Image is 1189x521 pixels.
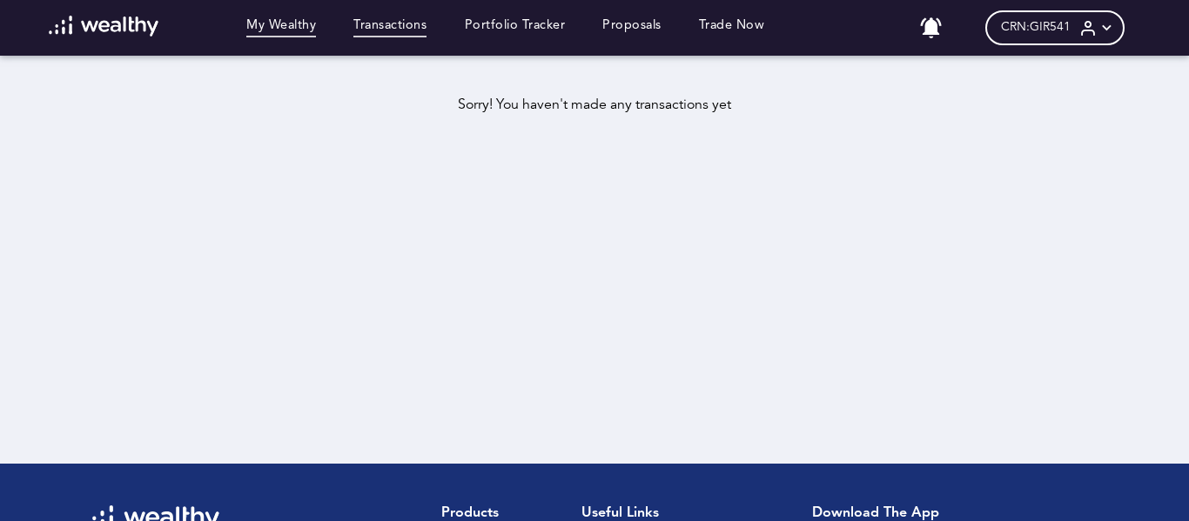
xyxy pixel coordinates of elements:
a: Proposals [602,18,662,37]
div: Sorry! You haven't made any transactions yet [42,97,1147,114]
a: Trade Now [699,18,765,37]
a: My Wealthy [246,18,316,37]
img: wl-logo-white.svg [49,16,159,37]
a: Portfolio Tracker [465,18,566,37]
a: Transactions [353,18,427,37]
span: CRN: GIR541 [1001,20,1071,35]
